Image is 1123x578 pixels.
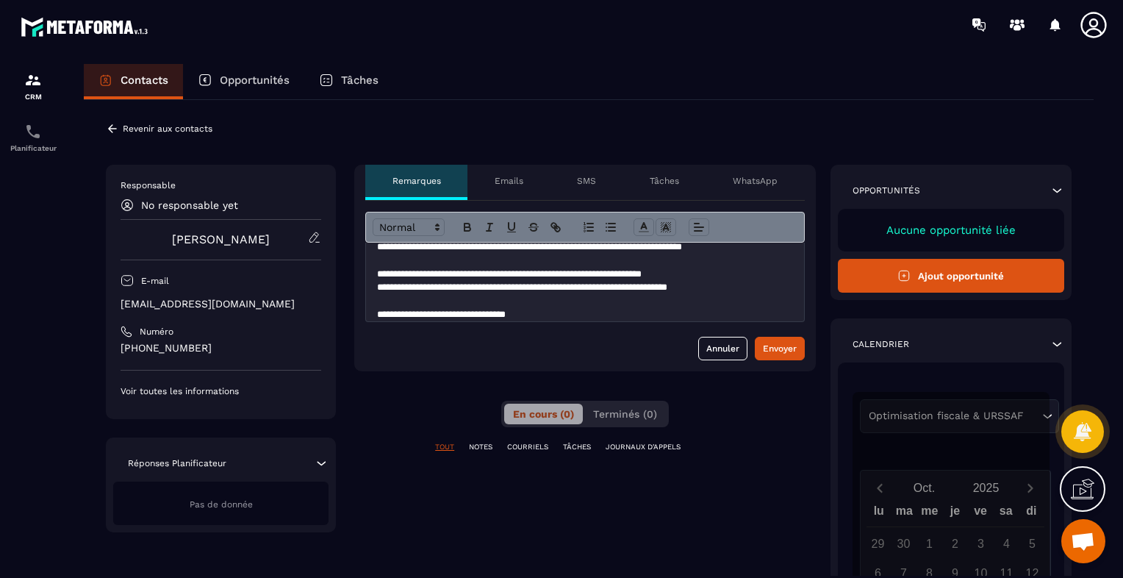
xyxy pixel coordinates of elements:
img: logo [21,13,153,40]
p: Opportunités [853,185,920,196]
button: Ajout opportunité [838,259,1065,293]
img: scheduler [24,123,42,140]
p: COURRIELS [507,442,548,452]
button: En cours (0) [504,404,583,424]
p: Responsable [121,179,321,191]
p: Emails [495,175,523,187]
p: NOTES [469,442,492,452]
img: formation [24,71,42,89]
button: Annuler [698,337,747,360]
a: Contacts [84,64,183,99]
p: Numéro [140,326,173,338]
p: Planificateur [4,144,62,152]
p: CRM [4,93,62,101]
p: [PHONE_NUMBER] [121,341,321,355]
a: formationformationCRM [4,60,62,112]
p: Voir toutes les informations [121,385,321,397]
button: Terminés (0) [584,404,666,424]
div: Ouvrir le chat [1061,519,1105,563]
p: TÂCHES [563,442,591,452]
a: schedulerschedulerPlanificateur [4,112,62,163]
p: No responsable yet [141,199,238,211]
p: Remarques [392,175,441,187]
a: Tâches [304,64,393,99]
p: JOURNAUX D'APPELS [606,442,681,452]
p: Contacts [121,74,168,87]
p: TOUT [435,442,454,452]
p: SMS [577,175,596,187]
p: Opportunités [220,74,290,87]
p: Réponses Planificateur [128,457,226,469]
p: Tâches [650,175,679,187]
div: Envoyer [763,341,797,356]
span: En cours (0) [513,408,574,420]
p: E-mail [141,275,169,287]
span: Terminés (0) [593,408,657,420]
span: Pas de donnée [190,499,253,510]
p: Revenir aux contacts [123,124,212,134]
a: Opportunités [183,64,304,99]
p: WhatsApp [733,175,778,187]
a: [PERSON_NAME] [172,232,270,246]
p: [EMAIL_ADDRESS][DOMAIN_NAME] [121,297,321,311]
button: Envoyer [755,337,805,360]
p: Calendrier [853,338,909,350]
p: Aucune opportunité liée [853,224,1050,237]
p: Tâches [341,74,378,87]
